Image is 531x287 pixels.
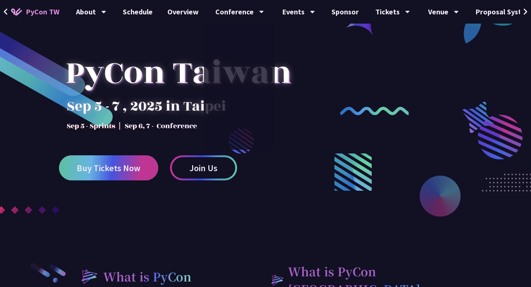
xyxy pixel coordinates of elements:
a: PyCon TW [4,3,67,21]
a: Buy Tickets Now [59,155,158,180]
span: PyCon TW [26,6,59,17]
img: curly-2.e802c9f.png [340,107,409,115]
span: Buy Tickets Now [77,163,140,173]
h2: What is PyCon [103,267,191,285]
span: Join Us [190,163,218,173]
a: Join Us [170,155,237,180]
img: Home icon of PyCon TW 2025 [11,8,22,15]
